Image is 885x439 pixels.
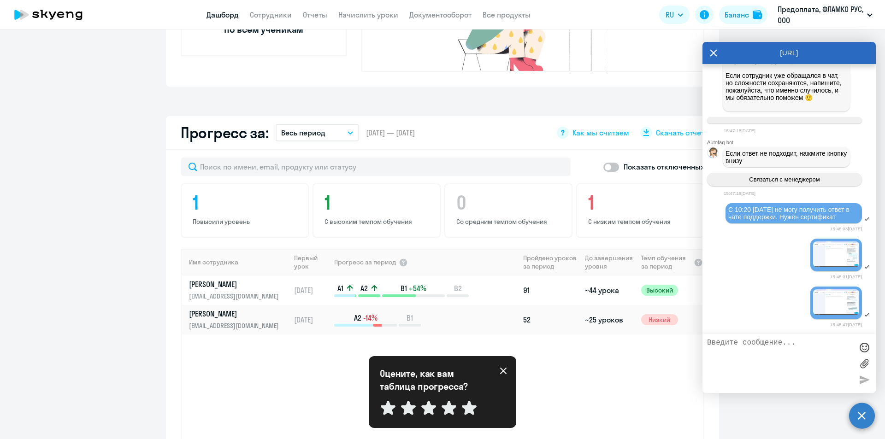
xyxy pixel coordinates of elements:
[813,241,859,267] img: image.png
[193,192,300,214] h4: 1
[659,6,690,24] button: RU
[290,305,333,334] td: [DATE]
[778,4,863,26] p: Предоплата, ФЛАМКО РУС, ООО
[334,258,396,266] span: Прогресс за период
[290,275,333,305] td: [DATE]
[666,9,674,20] span: RU
[276,124,359,141] button: Весь период
[181,158,571,176] input: Поиск по имени, email, продукту или статусу
[366,128,415,138] span: [DATE] — [DATE]
[719,6,767,24] button: Балансbalance
[581,249,637,275] th: До завершения уровня
[588,192,695,214] h4: 1
[656,128,704,138] span: Скачать отчет
[581,305,637,334] td: ~25 уроков
[303,10,327,19] a: Отчеты
[773,4,877,26] button: Предоплата, ФЛАМКО РУС, ООО
[360,283,368,293] span: A2
[189,309,284,319] p: [PERSON_NAME]
[193,217,300,226] p: Повысили уровень
[324,192,431,214] h4: 1
[572,128,629,138] span: Как мы считаем
[641,285,678,296] span: Высокий
[409,283,426,293] span: +54%
[337,283,343,293] span: A1
[250,10,292,19] a: Сотрудники
[324,217,431,226] p: С высоким темпом обучения
[380,367,481,393] p: Оцените, как вам таблица прогресса?
[830,322,862,327] time: 15:48:47[DATE]
[519,275,581,305] td: 91
[409,10,472,19] a: Документооборот
[728,206,851,221] span: C 10:20 [DATE] не могу получить ответ в чате поддержки. Нужен сертификат
[354,313,361,323] span: A2
[726,150,849,164] span: Если ответ не подходит, нажмите кнопку внизу
[830,274,862,279] time: 15:48:31[DATE]
[588,217,695,226] p: С низким темпом обучения
[454,283,462,293] span: B2
[708,147,719,161] img: bot avatar
[189,291,284,301] p: [EMAIL_ADDRESS][DOMAIN_NAME]
[281,127,325,138] p: Весь период
[725,9,749,20] div: Баланс
[519,305,581,334] td: 52
[189,279,290,301] a: [PERSON_NAME][EMAIL_ADDRESS][DOMAIN_NAME]
[724,128,755,133] time: 15:47:18[DATE]
[749,176,820,183] span: Связаться с менеджером
[206,10,239,19] a: Дашборд
[857,357,871,370] label: Лимит 10 файлов
[182,249,290,275] th: Имя сотрудника
[519,249,581,275] th: Пройдено уроков за период
[624,161,704,172] p: Показать отключенных
[753,10,762,19] img: balance
[363,313,378,323] span: -14%
[401,283,407,293] span: B1
[707,140,876,145] div: Autofaq bot
[707,173,862,186] button: Связаться с менеджером
[189,279,284,289] p: [PERSON_NAME]
[189,309,290,331] a: [PERSON_NAME][EMAIL_ADDRESS][DOMAIN_NAME]
[813,289,859,315] img: image.png
[483,10,531,19] a: Все продукты
[581,275,637,305] td: ~44 урока
[641,254,691,270] span: Темп обучения за период
[641,314,678,325] span: Низкий
[830,226,862,231] time: 15:48:03[DATE]
[338,10,398,19] a: Начислить уроки
[189,321,284,331] p: [EMAIL_ADDRESS][DOMAIN_NAME]
[181,123,268,142] h2: Прогресс за:
[290,249,333,275] th: Первый урок
[407,313,413,323] span: B1
[724,191,755,196] time: 15:47:18[DATE]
